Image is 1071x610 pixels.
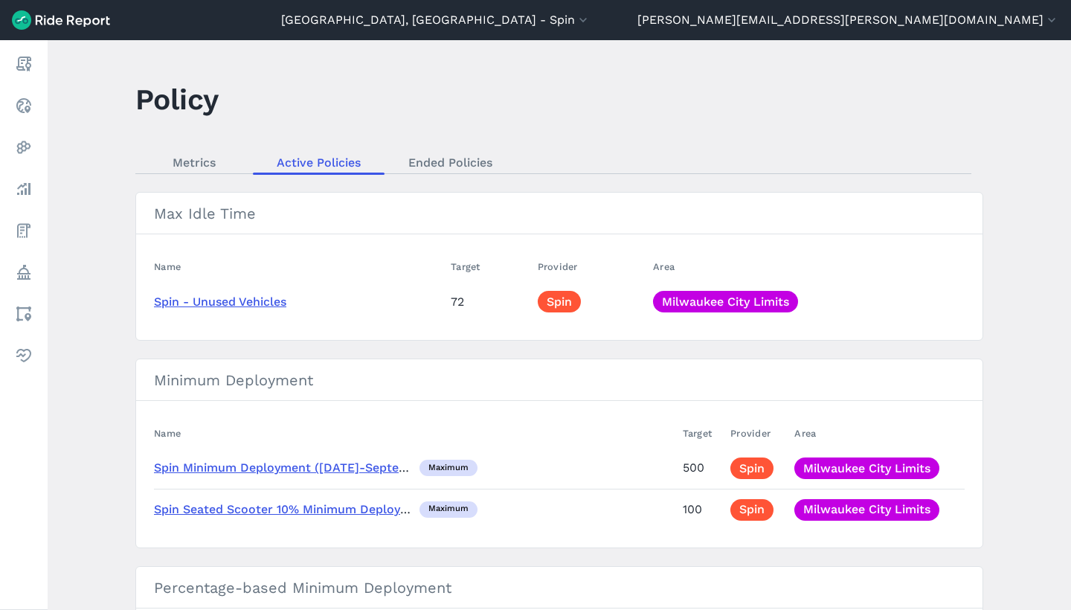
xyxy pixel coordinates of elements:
a: Areas [10,301,37,327]
a: Realtime [10,92,37,119]
a: Milwaukee City Limits [794,457,939,479]
td: 500 [677,448,725,489]
th: Target [677,419,725,448]
th: Name [154,419,677,448]
a: Spin [538,291,581,312]
h3: Minimum Deployment [136,359,982,401]
a: Spin [730,499,773,521]
img: Ride Report [12,10,110,30]
td: 100 [677,489,725,530]
a: Spin [730,457,773,479]
th: Provider [724,419,788,448]
h1: Policy [135,79,219,120]
a: Milwaukee City Limits [653,291,798,312]
button: [GEOGRAPHIC_DATA], [GEOGRAPHIC_DATA] - Spin [281,11,591,29]
td: 72 [445,281,532,322]
a: Analyze [10,176,37,202]
a: Health [10,342,37,369]
a: Ended Policies [385,151,516,173]
a: Heatmaps [10,134,37,161]
div: maximum [419,460,477,476]
th: Provider [532,252,648,281]
a: Spin - Unused Vehicles [154,295,286,309]
a: Spin Seated Scooter 10% Minimum Deployment Policy (May-Sep) [154,502,531,516]
a: Spin Minimum Deployment ([DATE]-September) [154,460,434,475]
a: Active Policies [253,151,385,173]
th: Name [154,252,445,281]
th: Target [445,252,532,281]
a: Policy [10,259,37,286]
th: Area [647,252,965,281]
button: [PERSON_NAME][EMAIL_ADDRESS][PERSON_NAME][DOMAIN_NAME] [637,11,1059,29]
h3: Max Idle Time [136,193,982,234]
th: Area [788,419,965,448]
a: Fees [10,217,37,244]
div: maximum [419,501,477,518]
a: Metrics [135,151,253,173]
h3: Percentage-based Minimum Deployment [136,567,982,609]
a: Report [10,51,37,77]
a: Milwaukee City Limits [794,499,939,521]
